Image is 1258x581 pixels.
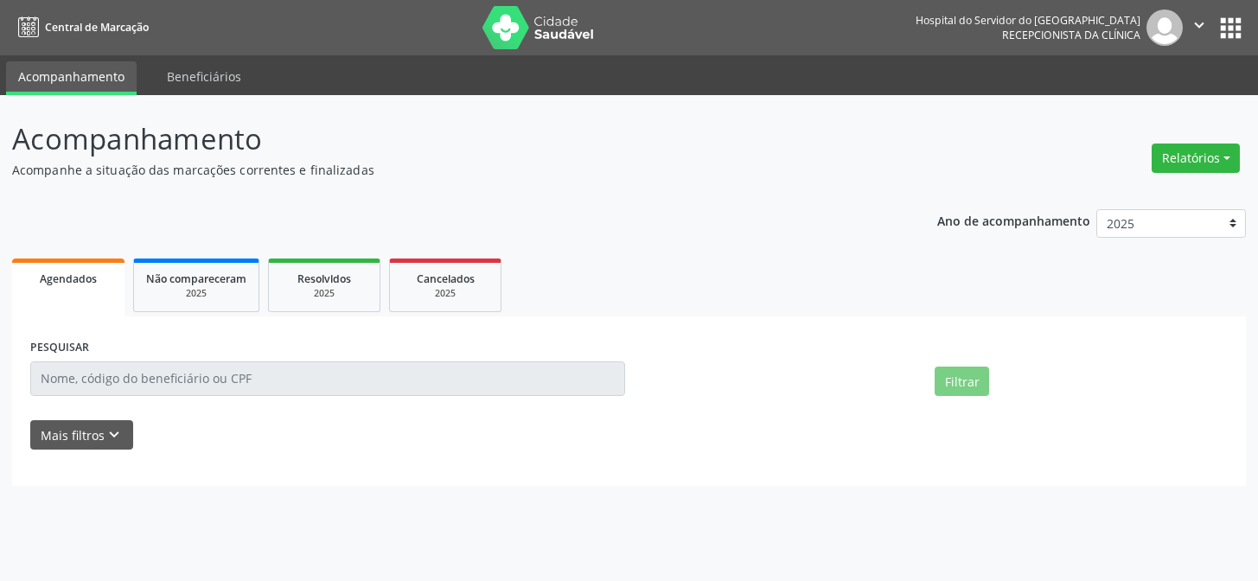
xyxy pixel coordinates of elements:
[12,13,149,41] a: Central de Marcação
[935,367,989,396] button: Filtrar
[1146,10,1183,46] img: img
[12,161,876,179] p: Acompanhe a situação das marcações correntes e finalizadas
[30,420,133,450] button: Mais filtroskeyboard_arrow_down
[40,271,97,286] span: Agendados
[1002,28,1140,42] span: Recepcionista da clínica
[916,13,1140,28] div: Hospital do Servidor do [GEOGRAPHIC_DATA]
[155,61,253,92] a: Beneficiários
[417,271,475,286] span: Cancelados
[1216,13,1246,43] button: apps
[146,271,246,286] span: Não compareceram
[402,287,489,300] div: 2025
[937,209,1090,231] p: Ano de acompanhamento
[30,361,625,396] input: Nome, código do beneficiário ou CPF
[281,287,367,300] div: 2025
[6,61,137,95] a: Acompanhamento
[45,20,149,35] span: Central de Marcação
[1183,10,1216,46] button: 
[297,271,351,286] span: Resolvidos
[146,287,246,300] div: 2025
[1152,144,1240,173] button: Relatórios
[12,118,876,161] p: Acompanhamento
[1190,16,1209,35] i: 
[105,425,124,444] i: keyboard_arrow_down
[30,335,89,361] label: PESQUISAR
